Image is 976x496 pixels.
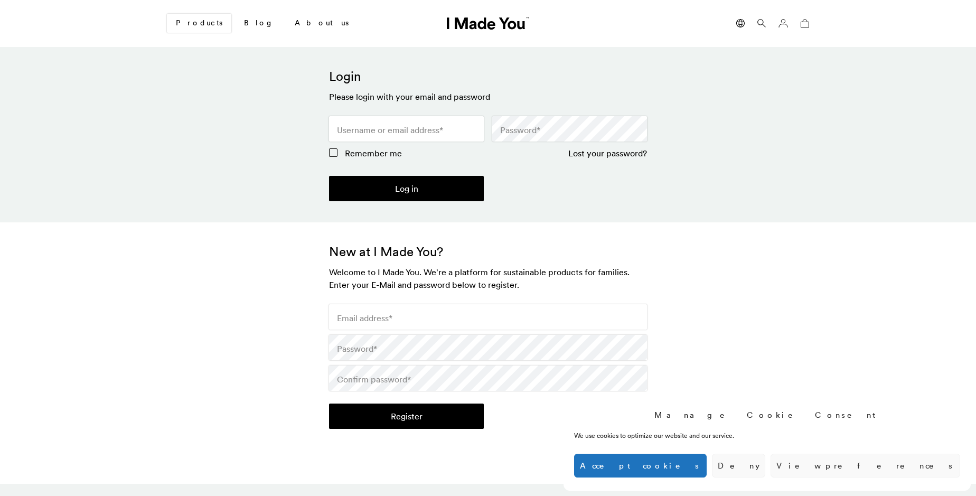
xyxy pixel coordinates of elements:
h2: New at I Made You? [329,244,647,260]
a: About us [286,14,357,32]
label: Password [337,342,377,355]
button: Accept cookies [574,454,707,478]
h3: Please login with your email and password [329,90,647,103]
button: Register [329,404,484,429]
label: Confirm password [337,373,411,386]
button: Log in [329,176,484,201]
button: Deny [712,454,765,478]
h3: Welcome to I Made You. We're a platform for sustainable products for families. Enter your E-Mail ... [329,266,647,291]
a: Blog [236,14,282,32]
label: Username or email address [337,124,443,136]
div: Manage Cookie Consent [654,409,880,420]
a: Products [167,14,231,33]
span: Remember me [345,148,402,158]
input: Remember me [329,148,337,157]
label: Password [500,124,540,136]
h2: Login [329,68,647,85]
a: Lost your password? [568,148,647,158]
label: Email address [337,312,392,324]
div: We use cookies to optimize our website and our service. [574,431,803,441]
button: View preferences [771,454,960,478]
